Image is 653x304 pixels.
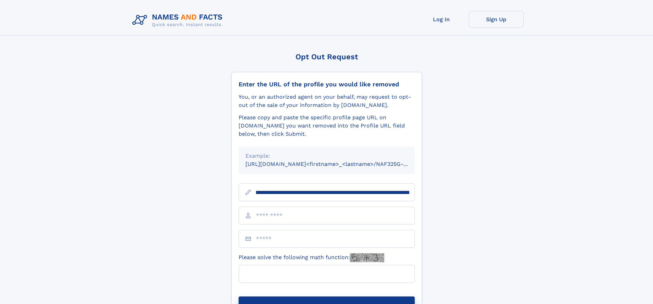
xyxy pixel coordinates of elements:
[239,93,415,109] div: You, or an authorized agent on your behalf, may request to opt-out of the sale of your informatio...
[469,11,524,28] a: Sign Up
[245,161,428,167] small: [URL][DOMAIN_NAME]<firstname>_<lastname>/NAF325G-xxxxxxxx
[414,11,469,28] a: Log In
[239,113,415,138] div: Please copy and paste the specific profile page URL on [DOMAIN_NAME] you want removed into the Pr...
[231,52,422,61] div: Opt Out Request
[239,253,384,262] label: Please solve the following math function:
[239,81,415,88] div: Enter the URL of the profile you would like removed
[245,152,408,160] div: Example:
[130,11,228,29] img: Logo Names and Facts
